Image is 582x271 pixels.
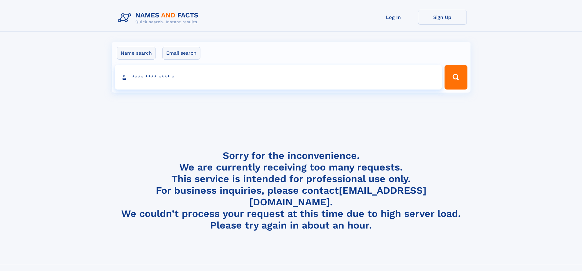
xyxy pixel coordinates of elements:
[115,150,467,231] h4: Sorry for the inconvenience. We are currently receiving too many requests. This service is intend...
[249,185,426,208] a: [EMAIL_ADDRESS][DOMAIN_NAME]
[418,10,467,25] a: Sign Up
[115,65,442,90] input: search input
[115,10,203,26] img: Logo Names and Facts
[445,65,467,90] button: Search Button
[117,47,156,60] label: Name search
[369,10,418,25] a: Log In
[162,47,200,60] label: Email search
